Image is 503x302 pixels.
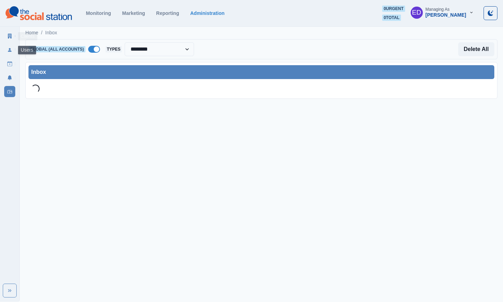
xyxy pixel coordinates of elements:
button: Toggle Mode [484,6,497,20]
a: Users [4,44,15,55]
span: 0 urgent [382,6,405,12]
a: Reporting [156,10,179,16]
a: Inbox [45,29,57,36]
a: Home [25,29,38,36]
a: Monitoring [86,10,111,16]
div: Inbox [31,68,492,76]
img: logoTextSVG.62801f218bc96a9b266caa72a09eb111.svg [6,6,72,20]
a: Administration [190,10,225,16]
span: Types [106,46,122,52]
span: Global (All Accounts) [28,46,85,52]
span: / [41,29,42,36]
nav: breadcrumb [25,29,57,36]
a: Clients [4,31,15,42]
button: Delete All [458,42,494,56]
a: Notifications [4,72,15,83]
div: Elizabeth Dempsey [412,4,421,21]
span: 0 total [382,15,401,21]
button: Managing As[PERSON_NAME] [405,6,479,19]
a: Inbox [4,86,15,97]
div: [PERSON_NAME] [426,12,466,18]
a: Draft Posts [4,58,15,69]
a: Marketing [122,10,145,16]
button: Expand [3,284,17,297]
div: Managing As [426,7,450,12]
